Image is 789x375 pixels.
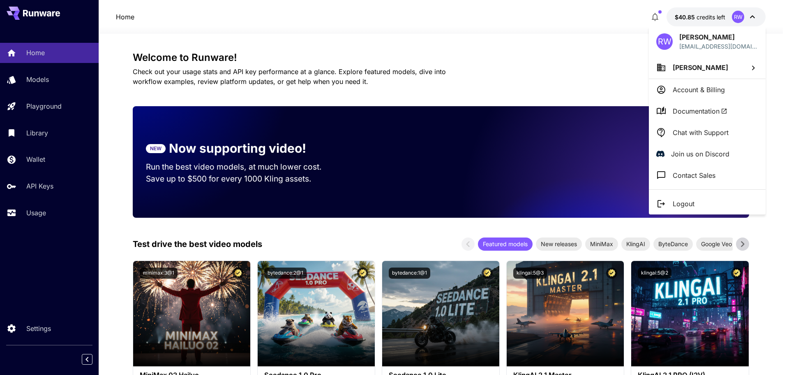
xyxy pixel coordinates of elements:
[656,33,673,50] div: RW
[673,85,725,95] p: Account & Billing
[671,149,729,159] p: Join us on Discord
[673,170,715,180] p: Contact Sales
[673,106,727,116] span: Documentation
[679,42,758,51] p: [EMAIL_ADDRESS][DOMAIN_NAME]
[679,32,758,42] p: [PERSON_NAME]
[679,42,758,51] div: richardweberdev@gmail.com
[673,128,729,137] p: Chat with Support
[673,199,694,209] p: Logout
[673,63,728,72] span: [PERSON_NAME]
[649,56,766,79] button: [PERSON_NAME]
